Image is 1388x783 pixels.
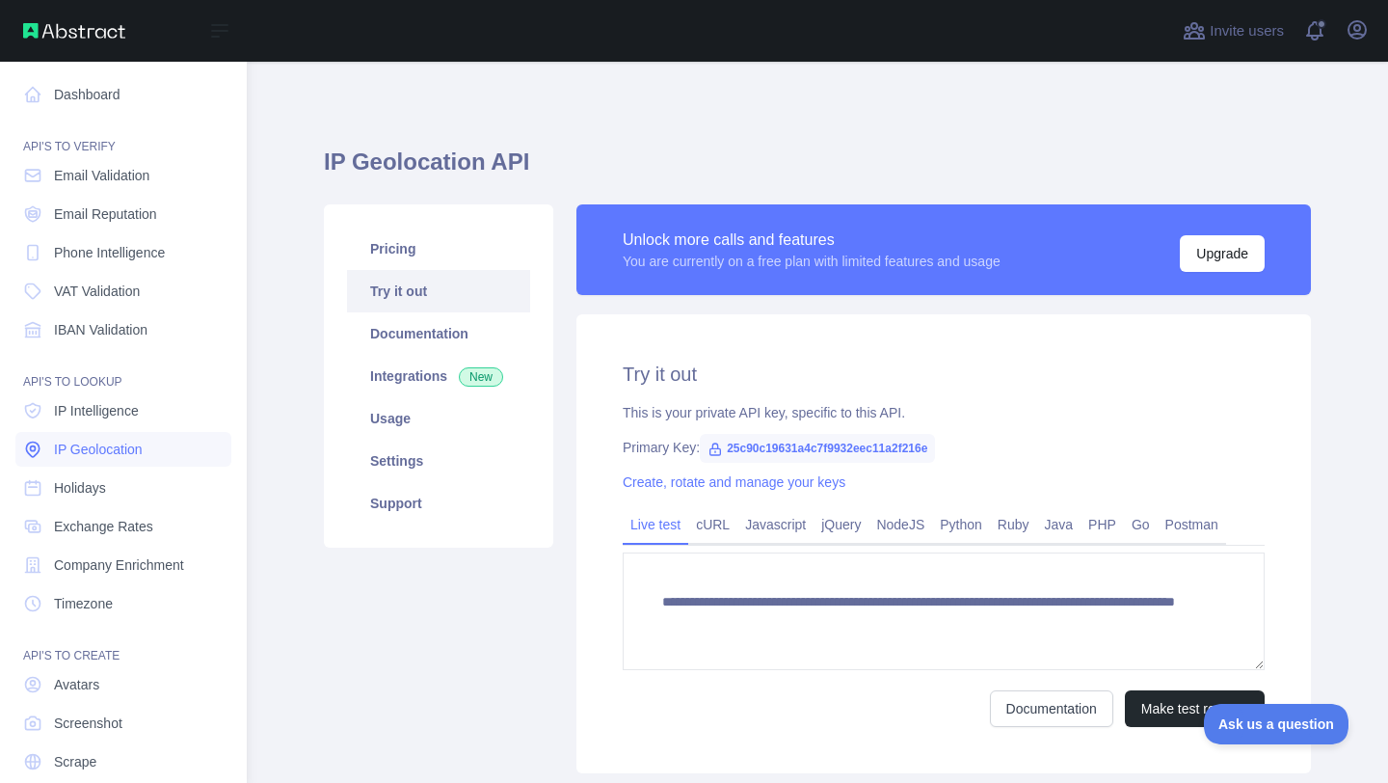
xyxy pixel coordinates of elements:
a: Documentation [990,690,1113,727]
a: Phone Intelligence [15,235,231,270]
a: Javascript [737,509,814,540]
a: Screenshot [15,706,231,741]
a: NodeJS [868,509,932,540]
a: Go [1124,509,1158,540]
span: Phone Intelligence [54,243,165,262]
div: API'S TO VERIFY [15,116,231,154]
button: Make test request [1125,690,1265,727]
span: VAT Validation [54,282,140,301]
a: Scrape [15,744,231,779]
a: Timezone [15,586,231,621]
a: Exchange Rates [15,509,231,544]
a: cURL [688,509,737,540]
a: Usage [347,397,530,440]
span: 25c90c19631a4c7f9932eec11a2f216e [700,434,935,463]
a: Ruby [990,509,1037,540]
div: This is your private API key, specific to this API. [623,403,1265,422]
div: Primary Key: [623,438,1265,457]
a: Java [1037,509,1081,540]
div: API'S TO LOOKUP [15,351,231,390]
span: Avatars [54,675,99,694]
img: Abstract API [23,23,125,39]
a: VAT Validation [15,274,231,309]
h2: Try it out [623,361,1265,388]
a: Avatars [15,667,231,702]
a: Email Reputation [15,197,231,231]
a: Settings [347,440,530,482]
span: Holidays [54,478,106,498]
a: Holidays [15,471,231,505]
a: IBAN Validation [15,312,231,347]
span: Scrape [54,752,96,771]
span: Invite users [1210,20,1284,42]
span: IP Geolocation [54,440,143,459]
a: Documentation [347,312,530,355]
a: Live test [623,509,688,540]
div: API'S TO CREATE [15,625,231,663]
a: Integrations New [347,355,530,397]
span: Email Reputation [54,204,157,224]
a: Email Validation [15,158,231,193]
span: IBAN Validation [54,320,147,339]
a: Pricing [347,228,530,270]
a: Company Enrichment [15,548,231,582]
span: Email Validation [54,166,149,185]
a: PHP [1081,509,1124,540]
h1: IP Geolocation API [324,147,1311,193]
button: Invite users [1179,15,1288,46]
span: Timezone [54,594,113,613]
span: New [459,367,503,387]
span: Screenshot [54,714,122,733]
a: IP Intelligence [15,393,231,428]
a: Postman [1158,509,1226,540]
div: You are currently on a free plan with limited features and usage [623,252,1001,271]
span: Exchange Rates [54,517,153,536]
a: jQuery [814,509,868,540]
button: Upgrade [1180,235,1265,272]
iframe: Toggle Customer Support [1204,704,1349,744]
span: IP Intelligence [54,401,139,420]
a: IP Geolocation [15,432,231,467]
span: Company Enrichment [54,555,184,575]
a: Try it out [347,270,530,312]
a: Support [347,482,530,525]
a: Python [932,509,990,540]
a: Dashboard [15,77,231,112]
a: Create, rotate and manage your keys [623,474,845,490]
div: Unlock more calls and features [623,229,1001,252]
